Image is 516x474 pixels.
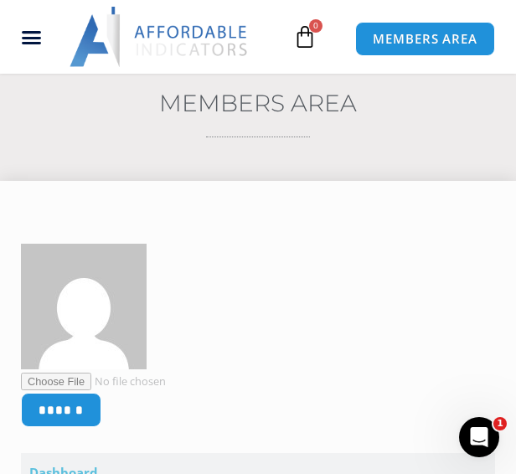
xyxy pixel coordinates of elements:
[493,417,507,430] span: 1
[373,33,477,45] span: MEMBERS AREA
[355,22,495,56] a: MEMBERS AREA
[459,417,499,457] iframe: Intercom live chat
[268,13,342,61] a: 0
[21,244,147,369] img: bd0052ada2e583f9d9974d0948308810d52afd9c52940c22835fab25549a630b
[70,7,250,67] img: LogoAI | Affordable Indicators – NinjaTrader
[159,89,357,117] a: Members Area
[309,19,322,33] span: 0
[6,21,57,53] div: Menu Toggle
